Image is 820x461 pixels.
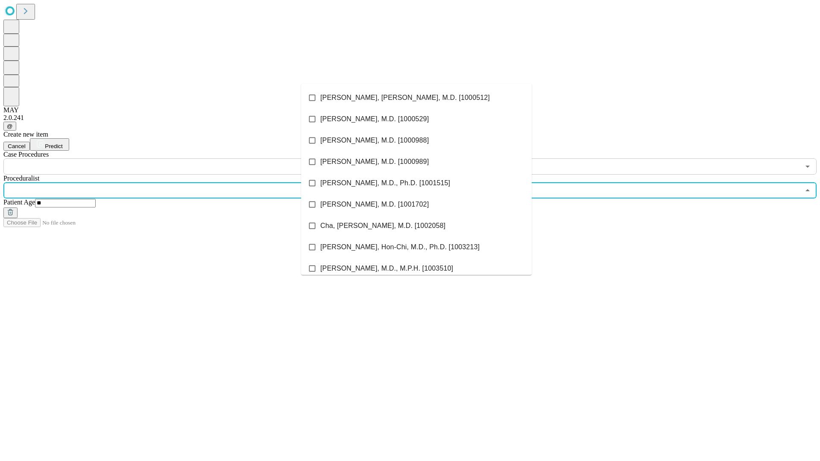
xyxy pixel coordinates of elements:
[3,106,817,114] div: MAY
[320,135,429,146] span: [PERSON_NAME], M.D. [1000988]
[320,263,453,274] span: [PERSON_NAME], M.D., M.P.H. [1003510]
[3,142,30,151] button: Cancel
[3,175,39,182] span: Proceduralist
[320,242,480,252] span: [PERSON_NAME], Hon-Chi, M.D., Ph.D. [1003213]
[3,114,817,122] div: 2.0.241
[8,143,26,149] span: Cancel
[320,199,429,210] span: [PERSON_NAME], M.D. [1001702]
[802,160,814,172] button: Open
[30,138,69,151] button: Predict
[3,198,35,206] span: Patient Age
[3,122,16,131] button: @
[45,143,62,149] span: Predict
[3,131,48,138] span: Create new item
[320,178,450,188] span: [PERSON_NAME], M.D., Ph.D. [1001515]
[3,151,49,158] span: Scheduled Procedure
[320,93,490,103] span: [PERSON_NAME], [PERSON_NAME], M.D. [1000512]
[320,114,429,124] span: [PERSON_NAME], M.D. [1000529]
[320,157,429,167] span: [PERSON_NAME], M.D. [1000989]
[802,184,814,196] button: Close
[7,123,13,129] span: @
[320,221,445,231] span: Cha, [PERSON_NAME], M.D. [1002058]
